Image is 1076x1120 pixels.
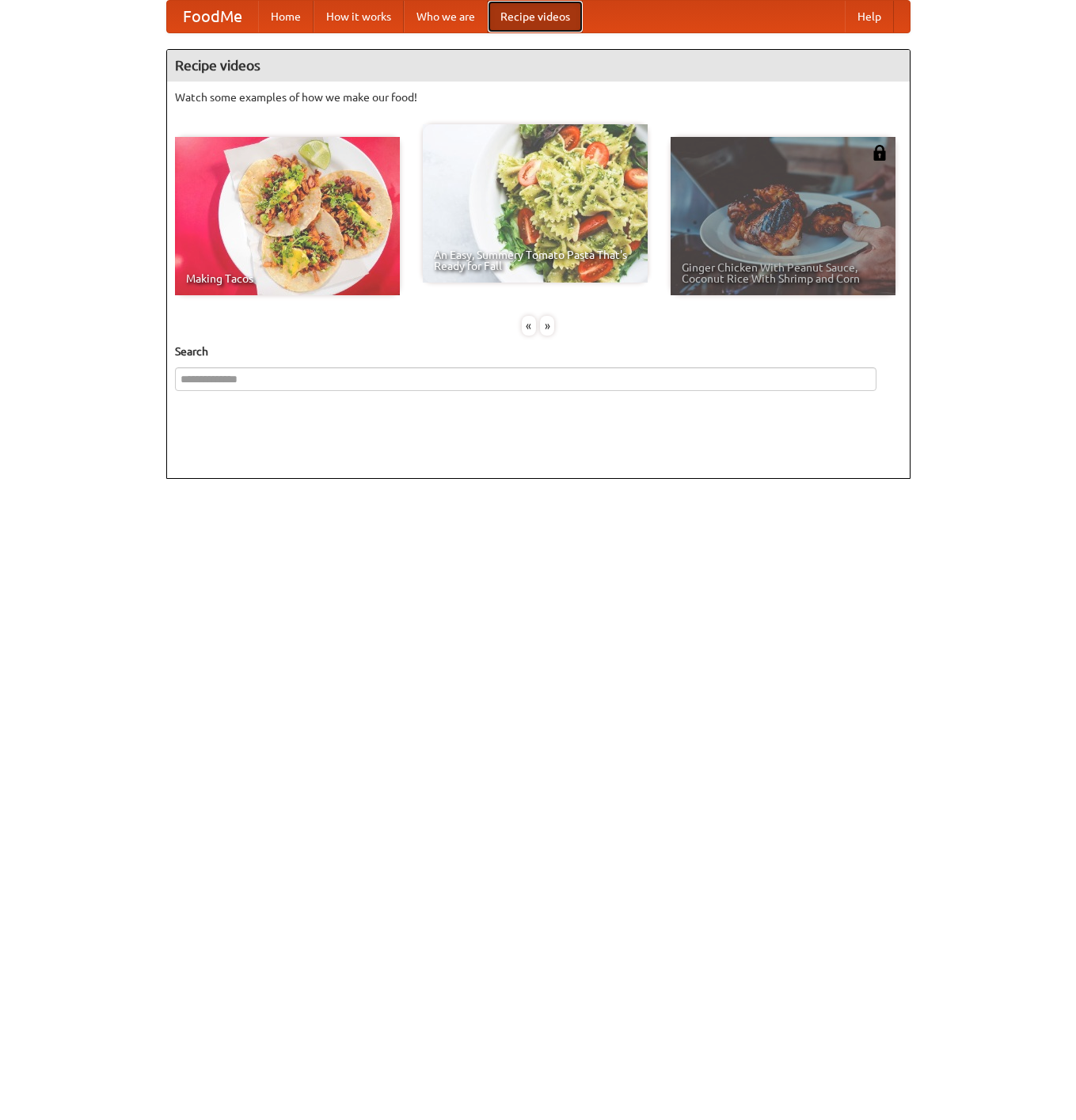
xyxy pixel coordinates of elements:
div: » [540,316,554,336]
h5: Search [175,344,902,359]
span: An Easy, Summery Tomato Pasta That's Ready for Fall [434,249,637,271]
a: How it works [314,1,404,32]
p: Watch some examples of how we make our food! [175,89,902,105]
a: Home [258,1,314,32]
div: « [522,316,536,336]
a: Who we are [404,1,488,32]
a: Help [845,1,894,32]
a: An Easy, Summery Tomato Pasta That's Ready for Fall [423,124,648,283]
img: 483408.png [872,145,888,161]
a: Making Tacos [175,137,400,295]
a: FoodMe [167,1,258,32]
span: Making Tacos [186,273,389,284]
h4: Recipe videos [167,50,910,82]
a: Recipe videos [488,1,583,32]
